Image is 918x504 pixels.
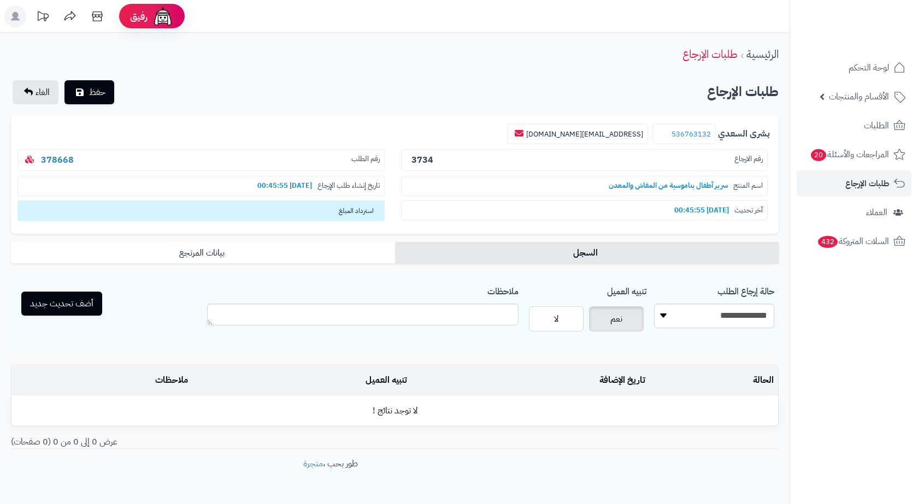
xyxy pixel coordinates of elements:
a: المراجعات والأسئلة20 [797,141,911,168]
a: تحديثات المنصة [29,5,56,30]
td: لا توجد نتائج ! [11,396,778,426]
a: طلبات الإرجاع [682,46,738,62]
a: الرئيسية [746,46,779,62]
td: الحالة [650,365,778,395]
span: نعم [610,312,622,325]
span: اسم المنتج [733,181,763,191]
span: المراجعات والأسئلة [810,147,889,162]
img: ai-face.png [152,5,174,27]
a: بيانات المرتجع [11,242,395,264]
b: سرير أطفال بناموسية من المقاش والمعدن [603,180,733,191]
button: حفظ [64,80,114,104]
button: أضف تحديث جديد [21,292,102,316]
a: السلات المتروكة432 [797,228,911,254]
span: الطلبات [864,118,889,133]
span: لا [554,312,558,325]
span: الغاء [36,86,50,99]
a: الغاء [13,80,58,104]
span: طلبات الإرجاع [845,176,889,191]
td: تنبيه العميل [192,365,411,395]
b: [DATE] 00:45:55 [252,180,317,191]
a: [EMAIL_ADDRESS][DOMAIN_NAME] [526,129,643,139]
span: السلات المتروكة [817,234,889,249]
span: استرداد المبلغ [17,200,385,221]
span: تاريخ إنشاء طلب الإرجاع [317,181,380,191]
span: 20 [811,149,826,161]
a: 536763132 [672,129,711,139]
a: طلبات الإرجاع [797,170,911,197]
span: الأقسام والمنتجات [829,89,889,104]
span: آخر تحديث [734,205,763,216]
h2: طلبات الإرجاع [707,81,779,103]
a: الطلبات [797,112,911,139]
a: 378668 [41,153,74,167]
span: رقم الطلب [351,154,380,167]
a: متجرة [303,457,323,470]
b: [DATE] 00:45:55 [669,205,734,215]
span: رفيق [130,10,148,23]
div: عرض 0 إلى 0 من 0 (0 صفحات) [3,436,395,448]
span: 432 [818,236,838,248]
span: رقم الارجاع [734,154,763,167]
a: العملاء [797,199,911,226]
b: 3734 [411,153,433,167]
a: لوحة التحكم [797,55,911,81]
label: تنبيه العميل [607,281,646,298]
span: حفظ [89,86,105,99]
b: بشرى السعدي [718,128,770,140]
a: السجل [395,242,779,264]
label: حالة إرجاع الطلب [717,281,774,298]
td: تاريخ الإضافة [411,365,650,395]
span: العملاء [866,205,887,220]
td: ملاحظات [11,365,192,395]
label: ملاحظات [487,281,519,298]
span: لوحة التحكم [849,60,889,75]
